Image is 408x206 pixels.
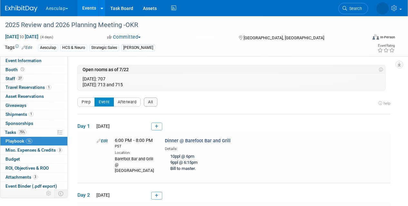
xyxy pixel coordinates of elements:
[5,183,57,189] span: Event Binder (.pdf export)
[5,67,25,72] span: Booth
[95,124,110,129] span: [DATE]
[376,2,389,14] img: Linda Zeller
[46,85,51,90] span: 1
[377,44,395,47] div: Event Rating
[5,34,39,40] span: [DATE] [DATE]
[144,98,157,107] button: All
[5,58,42,63] span: Event Information
[5,121,33,126] span: Sponsorships
[89,44,119,51] div: Strategic Sales
[83,76,379,88] td: [DATE]: 707 [DATE]: 713 and 715
[43,189,55,198] td: Personalize Event Tab Strip
[115,138,155,149] span: 6:00 PM - 8:00 PM
[0,101,67,110] a: Giveaways
[17,76,23,81] span: 27
[0,164,67,173] a: ROI, Objectives & ROO
[5,44,32,51] td: Tags
[244,35,324,40] span: [GEOGRAPHIC_DATA], [GEOGRAPHIC_DATA]
[0,92,67,101] a: Asset Reservations
[55,189,68,198] td: Toggle Event Tabs
[5,165,49,171] span: ROI, Objectives & ROO
[26,139,32,144] span: 16
[5,112,34,117] span: Shipments
[165,138,231,144] span: Dinner @ Barefoot Bar and Grill
[5,174,38,180] span: Attachments
[114,98,141,107] button: Afterward
[0,74,67,83] a: Staff27
[121,44,155,51] div: [PERSON_NAME]
[38,44,58,51] div: Aesculap
[95,192,110,198] span: [DATE]
[22,45,32,50] a: Edit
[77,98,95,107] button: Prep
[115,155,155,173] div: Barefoot Bar and Grill @ [GEOGRAPHIC_DATA]
[0,110,67,119] a: Shipments1
[5,130,26,135] span: Tasks
[165,144,305,152] div: Details:
[40,35,53,39] span: (4 days)
[3,19,362,31] div: 2025 Review and 2026 Planning Meeting -OKR
[0,155,67,164] a: Budget
[5,76,23,81] span: Staff
[83,67,377,72] td: Open rooms as of 7/22
[338,33,395,43] div: Event Format
[338,3,368,14] a: Search
[5,103,26,108] span: Giveaways
[0,128,67,137] a: Tasks75%
[115,144,155,149] div: PST
[165,152,305,174] div: 10ppl @ 6pm 9ppl @ 6:15pm Bill to master.
[0,83,67,92] a: Travel Reservations1
[0,56,67,65] a: Event Information
[19,67,25,72] span: Booth not reserved yet
[29,112,34,117] span: 1
[57,148,62,153] span: 3
[0,182,67,191] a: Event Binder (.pdf export)
[380,35,395,40] div: In-Person
[5,147,62,153] span: Misc. Expenses & Credits
[373,34,379,40] img: Format-Inperson.png
[5,138,32,144] span: Playbook
[0,146,67,154] a: Misc. Expenses & Credits3
[115,149,155,155] div: Location:
[18,130,26,135] span: 75%
[19,34,25,39] span: to
[0,65,67,74] a: Booth
[5,94,44,99] span: Asset Reservations
[0,119,67,128] a: Sponsorships
[5,5,37,12] img: ExhibitDay
[5,156,20,162] span: Budget
[105,34,143,41] button: Committed
[0,173,67,182] a: Attachments3
[0,137,67,145] a: Playbook16
[77,192,94,199] span: Day 2
[95,98,114,107] button: Event
[97,138,108,143] a: Edit
[347,6,362,11] span: Search
[33,174,38,179] span: 3
[383,101,390,106] span: help
[60,44,87,51] div: HCS & Neuro
[5,85,51,90] span: Travel Reservations
[77,123,94,130] span: Day 1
